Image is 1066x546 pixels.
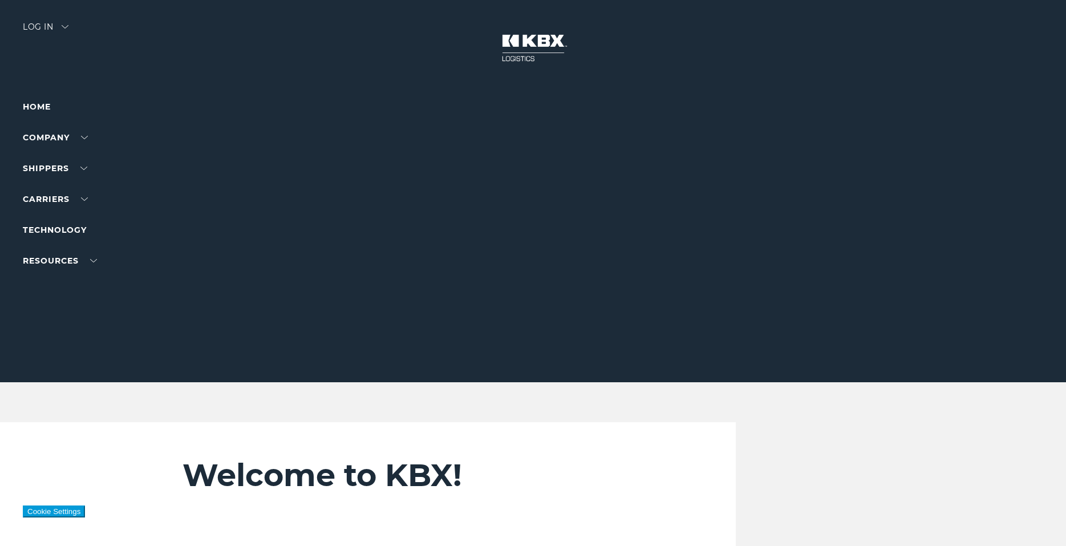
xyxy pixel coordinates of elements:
[23,23,68,39] div: Log in
[23,256,97,266] a: RESOURCES
[62,25,68,29] img: arrow
[23,225,87,235] a: Technology
[183,456,662,494] h2: Welcome to KBX!
[491,23,576,73] img: kbx logo
[23,194,88,204] a: Carriers
[23,102,51,112] a: Home
[23,163,87,173] a: SHIPPERS
[23,132,88,143] a: Company
[23,505,85,517] button: Cookie Settings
